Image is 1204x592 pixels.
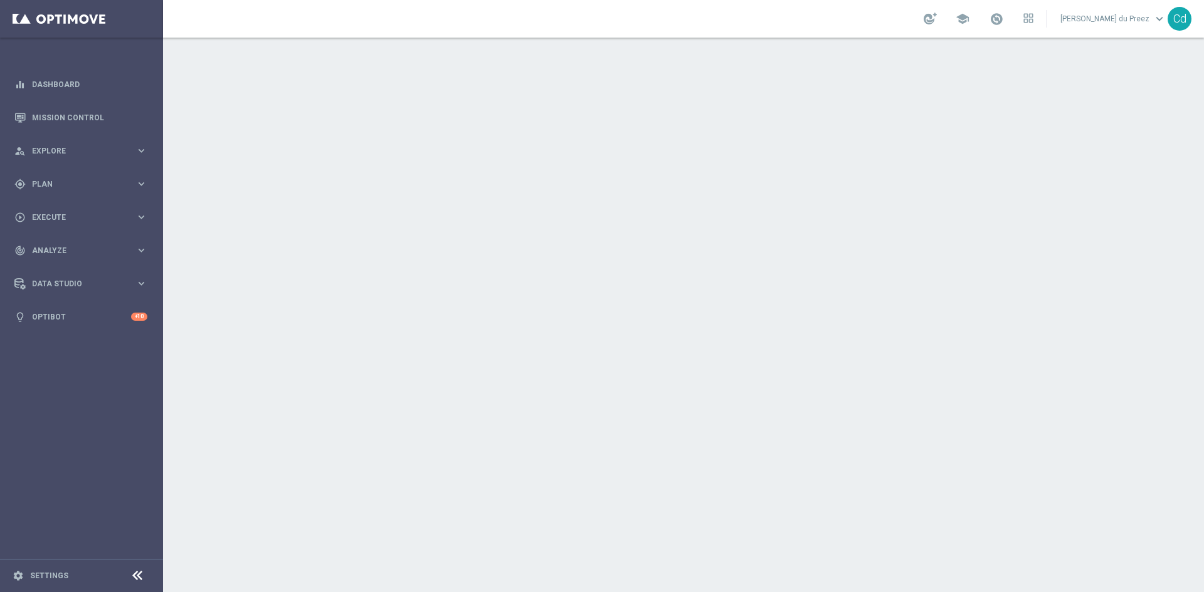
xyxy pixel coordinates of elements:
[14,212,26,223] i: play_circle_outline
[1168,7,1191,31] div: Cd
[14,212,135,223] div: Execute
[32,300,131,333] a: Optibot
[14,245,26,256] i: track_changes
[14,79,26,90] i: equalizer
[30,572,68,579] a: Settings
[32,214,135,221] span: Execute
[135,178,147,190] i: keyboard_arrow_right
[1059,9,1168,28] a: [PERSON_NAME] du Preezkeyboard_arrow_down
[14,145,26,157] i: person_search
[135,244,147,256] i: keyboard_arrow_right
[14,179,148,189] button: gps_fixed Plan keyboard_arrow_right
[14,146,148,156] button: person_search Explore keyboard_arrow_right
[13,570,24,581] i: settings
[14,212,148,222] button: play_circle_outline Execute keyboard_arrow_right
[32,147,135,155] span: Explore
[135,278,147,289] i: keyboard_arrow_right
[14,300,147,333] div: Optibot
[14,101,147,134] div: Mission Control
[131,313,147,321] div: +10
[14,311,26,323] i: lightbulb
[135,145,147,157] i: keyboard_arrow_right
[1153,12,1166,26] span: keyboard_arrow_down
[14,179,135,190] div: Plan
[135,211,147,223] i: keyboard_arrow_right
[32,101,147,134] a: Mission Control
[14,145,135,157] div: Explore
[14,278,135,289] div: Data Studio
[14,68,147,101] div: Dashboard
[14,245,135,256] div: Analyze
[32,280,135,288] span: Data Studio
[32,68,147,101] a: Dashboard
[956,12,969,26] span: school
[14,312,148,322] button: lightbulb Optibot +10
[14,113,148,123] button: Mission Control
[32,180,135,188] span: Plan
[14,279,148,289] button: Data Studio keyboard_arrow_right
[32,247,135,254] span: Analyze
[14,246,148,256] button: track_changes Analyze keyboard_arrow_right
[14,80,148,90] button: equalizer Dashboard
[14,179,26,190] i: gps_fixed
